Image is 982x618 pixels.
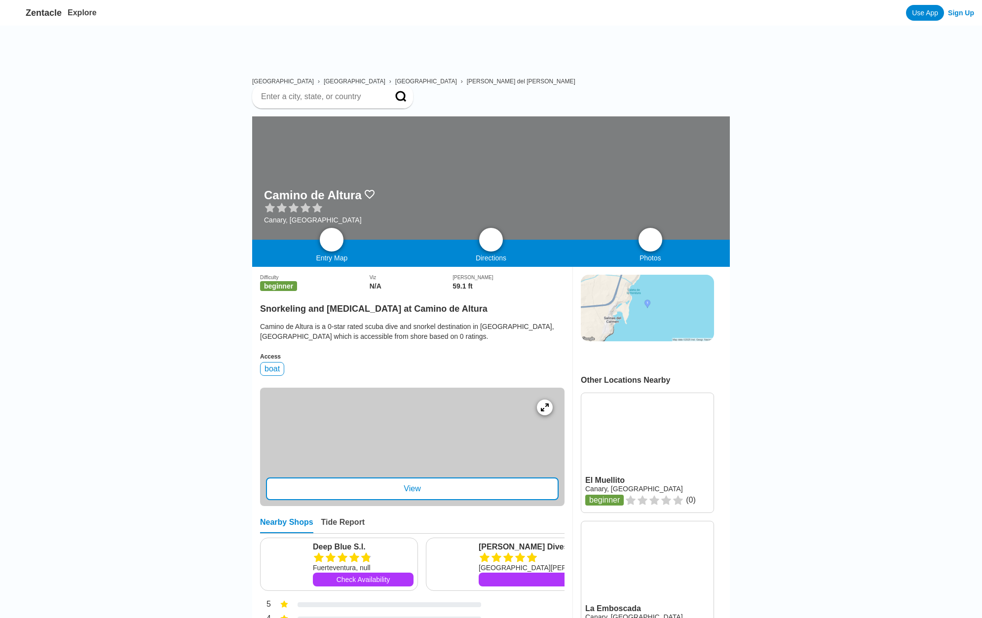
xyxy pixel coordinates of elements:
[260,26,730,70] iframe: Advertisement
[581,376,730,385] div: Other Locations Nearby
[252,254,412,262] div: Entry Map
[8,5,62,21] a: Zentacle logoZentacle
[326,234,338,246] img: map
[485,234,497,246] img: directions
[266,477,559,500] div: View
[461,78,463,85] span: ›
[260,322,565,341] div: Camino de Altura is a 0-star rated scuba dive and snorkel destination in [GEOGRAPHIC_DATA], [GEOG...
[320,228,343,252] a: map
[321,518,365,533] div: Tide Report
[906,5,944,21] a: Use App
[479,542,729,552] a: [PERSON_NAME] Dives Lanzarote
[370,275,453,280] div: Viz
[264,188,362,202] h1: Camino de Altura
[585,485,683,493] a: Canary, [GEOGRAPHIC_DATA]
[430,542,475,586] img: Dawn Dives Lanzarote
[639,228,662,252] a: photos
[570,254,730,262] div: Photos
[68,8,97,17] a: Explore
[467,78,575,85] a: [PERSON_NAME] del [PERSON_NAME]
[324,78,385,85] a: [GEOGRAPHIC_DATA]
[260,353,565,360] div: Access
[389,78,391,85] span: ›
[412,254,571,262] div: Directions
[260,298,565,314] h2: Snorkeling and [MEDICAL_DATA] at Camino de Altura
[313,542,414,552] a: Deep Blue S.l.
[453,282,565,290] div: 59.1 ft
[260,599,271,612] div: 5
[395,78,457,85] a: [GEOGRAPHIC_DATA]
[264,216,376,224] div: Canary, [GEOGRAPHIC_DATA]
[260,518,313,533] div: Nearby Shops
[252,78,314,85] a: [GEOGRAPHIC_DATA]
[313,563,414,573] div: Fuerteventura, null
[948,9,974,17] a: Sign Up
[479,563,729,573] div: [GEOGRAPHIC_DATA][PERSON_NAME], [GEOGRAPHIC_DATA], [GEOGRAPHIC_DATA], null
[479,573,729,586] a: Check Availability
[318,78,320,85] span: ›
[26,8,62,18] span: Zentacle
[581,275,714,341] img: staticmap
[260,388,565,506] a: entry mapView
[264,542,309,586] img: Deep Blue S.l.
[260,92,381,102] input: Enter a city, state, or country
[313,573,414,586] a: Check Availability
[370,282,453,290] div: N/A
[260,362,284,376] div: boat
[453,275,565,280] div: [PERSON_NAME]
[260,275,370,280] div: Difficulty
[8,5,24,21] img: Zentacle logo
[644,234,656,246] img: photos
[260,281,297,291] span: beginner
